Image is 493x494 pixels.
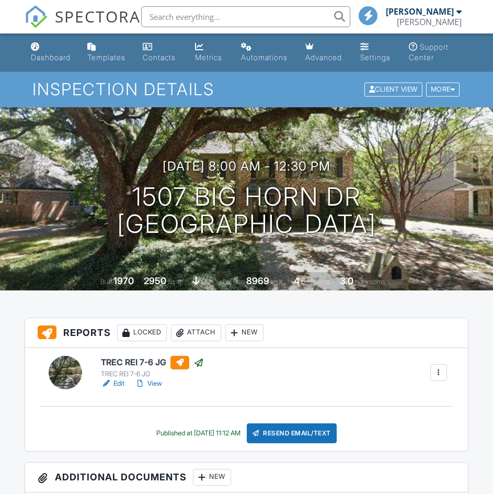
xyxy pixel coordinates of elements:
[223,278,245,286] span: Lot Size
[247,423,337,443] div: Resend Email/Text
[271,278,284,286] span: sq.ft.
[87,53,125,62] div: Templates
[191,38,229,68] a: Metrics
[195,53,222,62] div: Metrics
[360,53,391,62] div: Settings
[27,38,75,68] a: Dashboard
[25,14,141,36] a: SPECTORA
[139,38,182,68] a: Contacts
[101,370,204,378] div: TREC REI 7-6 JG
[301,278,330,286] span: bedrooms
[397,17,462,27] div: Jesse Guzman
[246,275,269,286] div: 8969
[305,53,342,62] div: Advanced
[225,324,263,341] div: New
[113,275,134,286] div: 1970
[117,183,376,239] h1: 1507 Big Horn Dr [GEOGRAPHIC_DATA]
[117,324,167,341] div: Locked
[168,278,182,286] span: sq. ft.
[143,53,176,62] div: Contacts
[101,356,204,369] h6: TREC REI 7-6 JG
[101,378,124,389] a: Edit
[301,38,348,68] a: Advanced
[32,80,461,98] h1: Inspection Details
[241,53,288,62] div: Automations
[405,38,466,68] a: Support Center
[25,318,468,348] h3: Reports
[237,38,292,68] a: Automations (Basic)
[163,159,330,173] h3: [DATE] 8:00 am - 12:30 pm
[193,469,231,486] div: New
[355,278,385,286] span: bathrooms
[340,275,353,286] div: 3.0
[55,5,141,27] span: SPECTORA
[141,6,350,27] input: Search everything...
[363,85,425,93] a: Client View
[25,463,468,492] h3: Additional Documents
[25,5,48,28] img: The Best Home Inspection Software - Spectora
[100,278,112,286] span: Built
[426,83,460,97] div: More
[201,278,213,286] span: slab
[83,38,130,68] a: Templates
[135,378,162,389] a: View
[171,324,221,341] div: Attach
[31,53,71,62] div: Dashboard
[156,429,240,437] div: Published at [DATE] 11:12 AM
[409,42,449,62] div: Support Center
[364,83,422,97] div: Client View
[144,275,166,286] div: 2950
[294,275,300,286] div: 4
[101,356,204,379] a: TREC REI 7-6 JG TREC REI 7-6 JG
[356,38,397,68] a: Settings
[386,6,454,17] div: [PERSON_NAME]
